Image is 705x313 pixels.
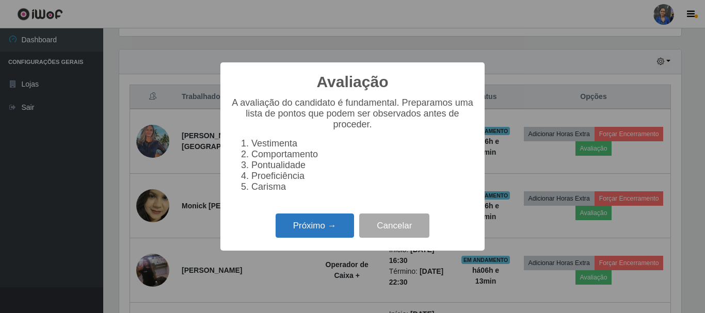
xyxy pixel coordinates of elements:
[317,73,389,91] h2: Avaliação
[251,182,474,192] li: Carisma
[251,138,474,149] li: Vestimenta
[231,97,474,130] p: A avaliação do candidato é fundamental. Preparamos uma lista de pontos que podem ser observados a...
[359,213,429,238] button: Cancelar
[251,171,474,182] li: Proeficiência
[276,213,354,238] button: Próximo →
[251,160,474,171] li: Pontualidade
[251,149,474,160] li: Comportamento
